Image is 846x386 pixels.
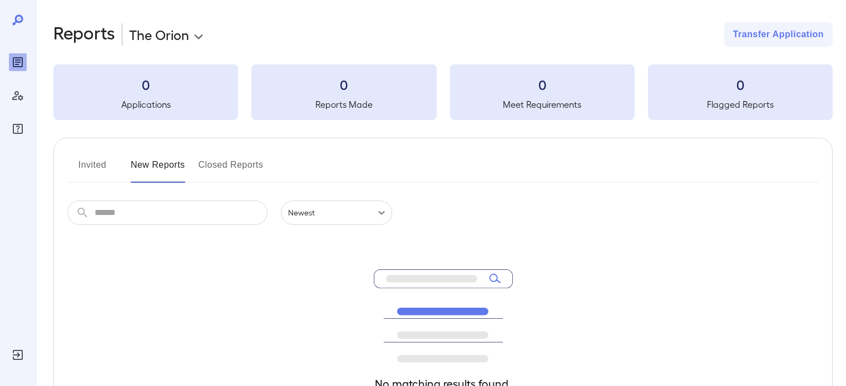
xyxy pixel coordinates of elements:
summary: 0Applications0Reports Made0Meet Requirements0Flagged Reports [53,64,833,120]
p: The Orion [129,26,189,43]
h5: Reports Made [251,98,436,111]
h3: 0 [648,76,833,93]
div: Manage Users [9,87,27,104]
button: Transfer Application [724,22,833,47]
button: Closed Reports [199,156,264,183]
h5: Applications [53,98,238,111]
div: Reports [9,53,27,71]
h2: Reports [53,22,115,47]
div: Newest [281,200,392,225]
button: New Reports [131,156,185,183]
div: FAQ [9,120,27,138]
h5: Flagged Reports [648,98,833,111]
h3: 0 [251,76,436,93]
h3: 0 [53,76,238,93]
button: Invited [67,156,117,183]
h3: 0 [450,76,635,93]
h5: Meet Requirements [450,98,635,111]
div: Log Out [9,346,27,364]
